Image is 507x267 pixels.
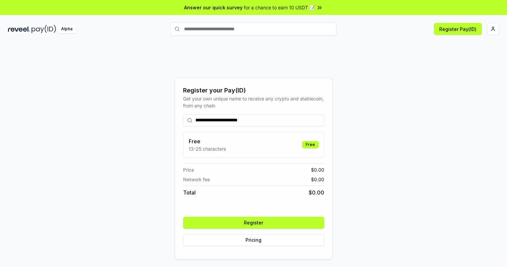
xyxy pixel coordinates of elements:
[32,25,56,33] img: pay_id
[183,234,324,246] button: Pricing
[434,23,482,35] button: Register Pay(ID)
[57,25,76,33] div: Alpha
[183,217,324,229] button: Register
[309,189,324,197] span: $ 0.00
[183,95,324,109] div: Get your own unique name to receive any crypto and stablecoin, from any chain
[189,145,226,152] p: 13-25 characters
[8,25,30,33] img: reveel_dark
[184,4,243,11] span: Answer our quick survey
[183,176,210,183] span: Network fee
[189,137,226,145] h3: Free
[183,166,194,173] span: Price
[302,141,319,148] div: Free
[311,176,324,183] span: $ 0.00
[183,189,196,197] span: Total
[311,166,324,173] span: $ 0.00
[183,86,324,95] div: Register your Pay(ID)
[244,4,315,11] span: for a chance to earn 10 USDT 📝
